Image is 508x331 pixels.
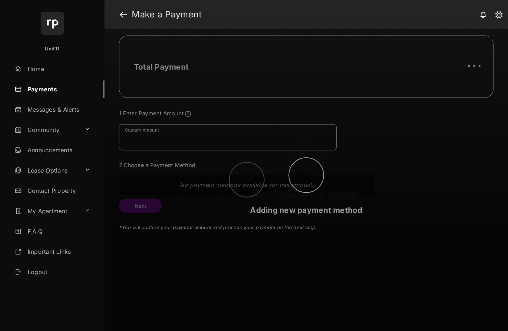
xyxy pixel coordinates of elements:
a: Logout [12,263,105,281]
a: Announcements [12,141,105,159]
a: Community [12,121,82,138]
p: Unit11 [45,45,60,53]
a: Home [12,60,105,78]
img: svg+xml;base64,PHN2ZyB4bWxucz0iaHR0cDovL3d3dy53My5vcmcvMjAwMC9zdmciIHdpZHRoPSI2NCIgaGVpZ2h0PSI2NC... [41,12,64,35]
a: Messages & Alerts [12,101,105,118]
a: Lease Options [12,162,82,179]
a: Important Links [12,243,93,260]
a: My Apartment [12,202,82,220]
span: Checking property settings [254,189,359,198]
a: Contact Property [12,182,105,199]
a: F.A.Q. [12,223,105,240]
a: Payments [12,80,105,98]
